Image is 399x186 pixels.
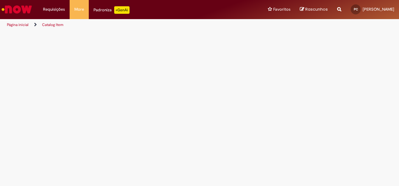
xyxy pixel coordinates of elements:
span: PC [354,7,358,11]
div: Padroniza [93,6,130,14]
ul: Trilhas de página [5,19,261,31]
span: Favoritos [273,6,290,13]
span: More [74,6,84,13]
a: Página inicial [7,22,29,27]
span: Rascunhos [305,6,328,12]
a: Catalog Item [42,22,63,27]
span: [PERSON_NAME] [363,7,394,12]
a: Rascunhos [300,7,328,13]
span: Requisições [43,6,65,13]
p: +GenAi [114,6,130,14]
img: ServiceNow [1,3,33,16]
